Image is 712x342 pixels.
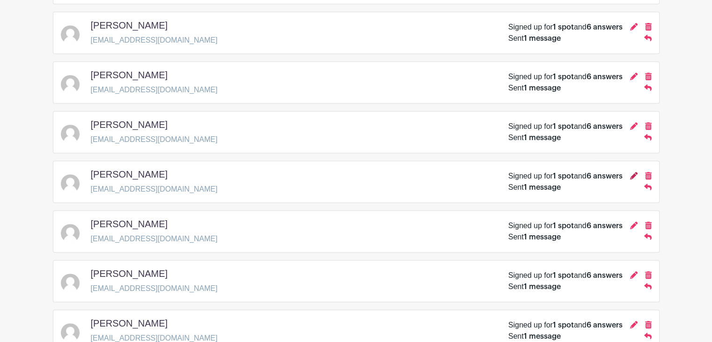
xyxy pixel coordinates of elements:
[524,283,561,290] span: 1 message
[587,222,623,230] span: 6 answers
[61,125,80,143] img: default-ce2991bfa6775e67f084385cd625a349d9dcbb7a52a09fb2fda1e96e2d18dcdb.png
[508,121,623,132] div: Signed up for and
[524,184,561,191] span: 1 message
[61,75,80,94] img: default-ce2991bfa6775e67f084385cd625a349d9dcbb7a52a09fb2fda1e96e2d18dcdb.png
[91,169,168,180] h5: [PERSON_NAME]
[524,134,561,141] span: 1 message
[61,323,80,342] img: default-ce2991bfa6775e67f084385cd625a349d9dcbb7a52a09fb2fda1e96e2d18dcdb.png
[91,35,218,46] p: [EMAIL_ADDRESS][DOMAIN_NAME]
[587,73,623,81] span: 6 answers
[508,33,561,44] div: Sent
[508,22,623,33] div: Signed up for and
[553,222,574,230] span: 1 spot
[508,281,561,292] div: Sent
[524,84,561,92] span: 1 message
[553,272,574,279] span: 1 spot
[91,283,218,294] p: [EMAIL_ADDRESS][DOMAIN_NAME]
[91,119,168,130] h5: [PERSON_NAME]
[61,174,80,193] img: default-ce2991bfa6775e67f084385cd625a349d9dcbb7a52a09fb2fda1e96e2d18dcdb.png
[508,182,561,193] div: Sent
[553,123,574,130] span: 1 spot
[91,20,168,31] h5: [PERSON_NAME]
[553,73,574,81] span: 1 spot
[508,171,623,182] div: Signed up for and
[508,82,561,94] div: Sent
[524,35,561,42] span: 1 message
[587,272,623,279] span: 6 answers
[508,270,623,281] div: Signed up for and
[91,69,168,81] h5: [PERSON_NAME]
[587,321,623,329] span: 6 answers
[91,233,218,245] p: [EMAIL_ADDRESS][DOMAIN_NAME]
[508,132,561,143] div: Sent
[61,274,80,292] img: default-ce2991bfa6775e67f084385cd625a349d9dcbb7a52a09fb2fda1e96e2d18dcdb.png
[61,25,80,44] img: default-ce2991bfa6775e67f084385cd625a349d9dcbb7a52a09fb2fda1e96e2d18dcdb.png
[553,23,574,31] span: 1 spot
[508,331,561,342] div: Sent
[91,134,218,145] p: [EMAIL_ADDRESS][DOMAIN_NAME]
[91,318,168,329] h5: [PERSON_NAME]
[524,333,561,340] span: 1 message
[61,224,80,243] img: default-ce2991bfa6775e67f084385cd625a349d9dcbb7a52a09fb2fda1e96e2d18dcdb.png
[91,84,218,96] p: [EMAIL_ADDRESS][DOMAIN_NAME]
[508,231,561,243] div: Sent
[508,71,623,82] div: Signed up for and
[587,23,623,31] span: 6 answers
[91,218,168,230] h5: [PERSON_NAME]
[587,172,623,180] span: 6 answers
[553,172,574,180] span: 1 spot
[508,220,623,231] div: Signed up for and
[508,320,623,331] div: Signed up for and
[91,184,218,195] p: [EMAIL_ADDRESS][DOMAIN_NAME]
[524,233,561,241] span: 1 message
[91,268,168,279] h5: [PERSON_NAME]
[587,123,623,130] span: 6 answers
[553,321,574,329] span: 1 spot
